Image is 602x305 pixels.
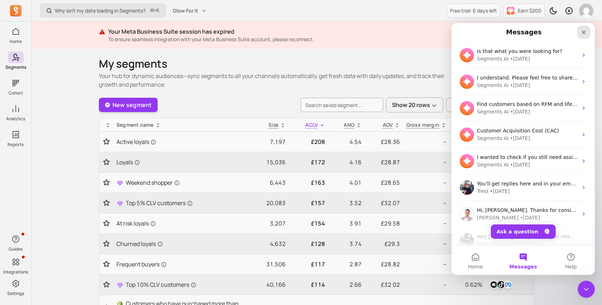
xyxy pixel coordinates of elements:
[126,199,193,207] span: Top 5% CLV customers
[406,199,446,207] p: --
[25,59,57,66] div: Segments AI
[8,131,23,145] img: Profile image for Segments AI
[102,261,111,268] button: Toggle favorite
[331,137,362,146] p: 4.54
[367,199,400,207] p: £32.07
[450,7,497,14] p: Free trial: 6 days left
[8,142,24,147] p: Reports
[367,137,400,146] p: £28.36
[247,280,286,289] p: 40,166
[116,239,163,248] span: Churned loyals
[8,232,24,253] button: Guides
[55,7,145,14] p: Why isn't my data loading in Segments?
[25,191,67,199] div: [PERSON_NAME]
[168,4,211,17] button: Glow For It
[291,137,325,146] p: £208
[157,8,159,14] kbd: K
[102,240,111,247] button: Toggle favorite
[247,239,286,248] p: 4,632
[331,158,362,166] p: 4.16
[291,260,325,268] p: £117
[452,280,482,289] p: 0.62%
[99,98,158,112] a: New segment
[25,158,369,164] span: You’ll get replies here and in your email: ✉️ [PERSON_NAME][EMAIL_ADDRESS][DOMAIN_NAME] Our usual...
[25,52,357,58] span: I understand. Please feel free to share more about what you need or any specific questions you ha...
[488,279,514,290] button: klaviyotiktokfacebook
[301,98,383,112] input: search
[291,239,325,248] p: £128
[503,4,545,18] button: Earn $200
[6,116,25,122] p: Analytics
[39,202,104,216] button: Ask a question
[406,158,446,166] p: --
[40,4,166,18] button: Why isn't my data loading in Segments?⌘+K
[99,57,462,70] h1: My segments
[367,260,400,268] p: £28.82
[331,178,362,187] p: 4.01
[497,280,505,289] img: tiktok
[367,178,400,187] p: £28.65
[489,280,498,289] img: klaviyo
[331,260,362,268] p: 2.87
[108,27,467,36] p: Your Meta Business Suite session has expired
[291,158,325,166] p: £172
[108,36,467,43] p: To ensure seamless integration with your Meta Business Suite account, please reconnect.
[291,219,325,228] p: £154
[116,280,241,289] a: Top 10% CLV customers
[367,158,400,166] p: £28.87
[578,281,595,298] iframe: Intercom live chat
[58,241,85,246] span: Messages
[247,158,286,166] p: 15,036
[116,260,241,268] a: Frequent buyers
[25,138,57,146] div: Segments AI
[116,219,156,228] span: At risk loyals
[331,239,362,248] p: 3.74
[96,223,143,252] button: Help
[68,218,89,225] div: • [DATE]
[8,184,23,198] img: Profile image for Brian
[247,260,286,268] p: 31,506
[447,4,500,18] a: Free trial: 6 days left
[446,98,480,112] button: Filter
[247,199,286,207] p: 20,083
[25,78,152,84] span: Find customers based on RFM and lifecycle stages
[9,246,23,252] p: Guides
[68,191,89,199] div: • [DATE]
[406,137,446,146] p: --
[406,121,440,129] p: Gross margin
[406,178,446,187] p: --
[367,219,400,228] p: £29.58
[25,218,67,225] div: [PERSON_NAME]
[126,280,196,289] span: Top 10% CLV customers
[150,7,159,14] span: +
[367,280,400,289] p: £32.02
[116,137,241,146] a: Active loyals
[291,280,325,289] p: £114
[406,239,446,248] p: --
[247,137,286,146] p: 7,197
[268,121,278,128] span: Size
[247,219,286,228] p: 3,207
[25,105,107,111] span: Customer Acquisition Cost (CAC)
[579,4,593,18] img: avatar
[116,219,241,228] a: At risk loyals
[367,239,400,248] p: £29.3
[116,199,241,207] a: Top 5% CLV customers
[331,199,362,207] p: 3.52
[504,280,512,289] img: facebook
[406,219,446,228] p: --
[10,39,22,44] p: Home
[173,7,198,14] span: Glow For It
[344,121,354,128] span: ANO
[247,178,286,187] p: 6,443
[150,6,154,15] kbd: ⌘
[48,223,95,252] button: Messages
[9,90,23,96] p: Cohort
[102,179,111,186] button: Toggle favorite
[406,280,446,289] p: --
[116,137,156,146] span: Active loyals
[406,260,446,268] p: --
